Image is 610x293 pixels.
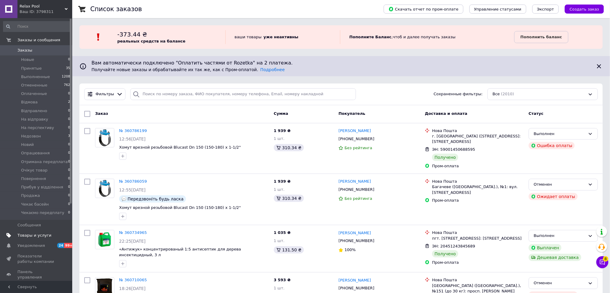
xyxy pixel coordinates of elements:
span: Товары и услуги [17,233,51,238]
img: Фото товару [98,128,111,147]
span: 0 [68,202,70,207]
span: Экспорт [537,7,554,11]
span: 24 [57,243,64,248]
span: Панель управления [17,269,56,280]
div: 310.34 ₴ [274,195,304,202]
span: 0 [68,184,70,190]
span: Управление статусами [474,7,522,11]
div: Выплачен [529,244,562,251]
span: Чекаємо передплату [21,210,64,216]
span: Продажа [21,193,40,198]
span: Relax Pool [20,4,65,9]
span: Получайте новые заказы и обрабатывайте их так же, как с Пром-оплатой. [91,67,285,72]
a: № 360734965 [119,230,147,235]
span: 0 [68,193,70,198]
a: Фото товару [95,230,114,249]
a: Фото товару [95,179,114,198]
span: ЭН: 59001450688595 [432,147,475,152]
div: Нова Пошта [432,277,524,283]
span: Без рейтинга [345,196,372,201]
span: Фильтры [96,91,114,97]
div: 131.50 ₴ [274,246,304,254]
span: Чекає басейн [21,202,49,207]
span: 22:25[DATE] [119,239,146,244]
span: 1 939 ₴ [274,128,291,133]
button: Скачать отчет по пром-оплате [384,5,463,14]
div: Пром-оплата [432,163,524,169]
span: 0 [68,176,70,181]
div: Ожидает оплаты [529,193,578,200]
span: 0 [68,91,70,96]
div: Ваш ID: 3798311 [20,9,72,14]
span: 1 шт. [274,136,285,141]
div: Получено [432,154,458,161]
span: 0 [68,150,70,156]
span: Заказы [17,48,32,53]
span: Сообщения [17,222,41,228]
a: Подробнее [260,67,285,72]
span: Недозвон [21,134,41,139]
span: 35 [66,66,70,71]
span: Выполненные [21,74,50,80]
div: [PHONE_NUMBER] [337,237,376,245]
div: Отменен [534,280,586,286]
div: Нова Пошта [432,179,524,184]
div: 310.34 ₴ [274,144,304,151]
span: (2010) [501,92,514,96]
div: [PHONE_NUMBER] [337,135,376,143]
span: 0 [68,210,70,216]
span: 3 [68,134,70,139]
b: Пополнить баланс [521,35,562,39]
div: Отменен [534,181,586,188]
div: ваши товары [225,30,340,44]
span: 0 [68,117,70,122]
img: :exclamation: [94,33,103,42]
span: Очікує товар [21,168,48,173]
span: Отримана передплата [21,159,68,165]
div: Багачеве ([GEOGRAPHIC_DATA].), №1: вул. [STREET_ADDRESS] [432,184,524,195]
div: [PHONE_NUMBER] [337,284,376,292]
span: 18:26[DATE] [119,286,146,291]
a: [PERSON_NAME] [339,179,371,184]
div: Пром-оплата [432,260,524,265]
span: Вам автоматически подключено "Оплатить частями от Rozetka" на 2 платежа. [91,60,591,67]
button: Экспорт [532,5,559,14]
span: Показатели работы компании [17,254,56,264]
span: Новий [21,142,34,147]
span: Доставка и оплата [425,111,467,116]
span: 99+ [64,243,74,248]
input: Поиск [3,21,71,32]
span: 1 шт. [274,286,285,290]
a: Хомут врезной резьбовой Blucast Dn 150 (150-180) х 1-1/2" [119,145,241,150]
span: Статус [529,111,544,116]
div: Нова Пошта [432,230,524,235]
input: Поиск по номеру заказа, ФИО покупателя, номеру телефона, Email, номеру накладной [130,88,356,100]
div: Нова Пошта [432,128,524,134]
span: 0 [68,57,70,62]
span: 12:55[DATE] [119,187,146,192]
a: Хомут врезной резьбовой Blucast Dn 150 (150-180) х 1-1/2" [119,205,241,210]
div: Получено [432,250,458,257]
span: Прибув у відділення [21,184,63,190]
span: 2 [68,99,70,105]
span: Заказ [95,111,108,116]
span: Відмова [21,99,38,105]
a: № 360786059 [119,179,147,184]
div: Ошибка оплаты [529,142,575,149]
b: уже неактивны [264,35,299,39]
button: Создать заказ [565,5,604,14]
a: [PERSON_NAME] [339,128,371,134]
div: Выполнен [534,233,586,239]
a: [PERSON_NAME] [339,230,371,236]
a: Создать заказ [559,7,604,11]
span: 1 шт. [274,238,285,243]
span: 0 [68,168,70,173]
span: 0 [68,142,70,147]
a: № 360710065 [119,278,147,282]
button: Управление статусами [469,5,526,14]
span: Все [493,91,500,97]
span: 1208 [62,74,70,80]
span: -373.44 ₴ [117,31,147,38]
b: реальных средств на балансе [117,39,186,43]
